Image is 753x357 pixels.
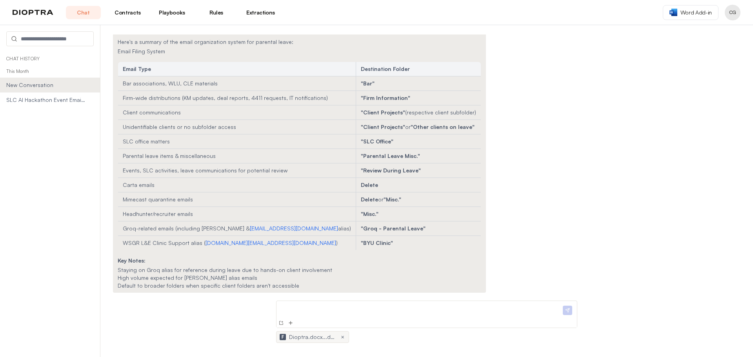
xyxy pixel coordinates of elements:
[118,207,356,221] td: Headhunter/recruiter emails
[384,196,401,203] strong: "Misc."
[118,274,257,281] span: High volume expected for [PERSON_NAME] alias emails
[669,9,677,16] img: word
[339,334,346,340] button: ×
[356,105,481,120] td: (respective client subfolder)
[361,152,420,159] strong: "Parental Leave Misc."
[13,10,53,15] img: logo
[361,196,378,203] strong: Delete
[356,192,481,207] td: or
[361,167,421,174] strong: "Review During Leave"
[6,81,85,89] span: New Conversation
[118,120,356,134] td: Unidentifiable clients or no subfolder access
[243,6,278,19] a: Extractions
[361,239,393,246] strong: "BYU Clinic"
[110,6,145,19] a: Contracts
[250,225,338,232] a: [EMAIL_ADDRESS][DOMAIN_NAME]
[118,47,481,55] h2: Email Filing System
[282,334,284,340] span: F
[361,225,426,232] strong: "Groq - Parental Leave"
[287,320,294,326] img: Add Files
[118,266,332,273] span: Staying on Groq alias for reference during leave due to hands-on client involvement
[663,5,718,20] a: Word Add-in
[118,38,481,46] p: Here's a summary of the email organization system for parental leave:
[356,120,481,134] td: or
[6,56,94,62] p: Chat History
[118,134,356,149] td: SLC office matters
[123,65,151,72] strong: Email Type
[118,105,356,120] td: Client communications
[118,192,356,207] td: Mimecast quarantine emails
[361,94,410,101] strong: "Firm Information"
[361,109,405,116] strong: "Client Projects"
[361,80,375,87] strong: "Bar"
[680,9,712,16] span: Word Add-in
[287,319,295,327] button: Add Files
[66,6,101,19] a: Chat
[278,320,284,326] img: New Conversation
[118,221,356,236] td: Groq-related emails (including [PERSON_NAME] & alias)
[411,123,475,130] strong: "Other clients on leave"
[118,91,356,105] td: Firm-wide distributions (KM updates, deal reports, 4411 requests, IT notifications)
[206,239,336,246] a: [DOMAIN_NAME][EMAIL_ADDRESS][DOMAIN_NAME]
[361,138,393,145] strong: "SLC Office"
[563,306,572,315] img: Send
[155,6,189,19] a: Playbooks
[361,181,378,188] strong: Delete
[118,282,299,289] span: Default to broader folders when specific client folders aren't accessible
[199,6,234,19] a: Rules
[118,76,356,91] td: Bar associations, WLU, CLE materials
[361,123,405,130] strong: "Client Projects"
[361,65,410,72] strong: Destination Folder
[118,257,146,264] strong: Key Notes:
[725,5,740,20] button: Profile menu
[118,149,356,163] td: Parental leave items & miscellaneous
[118,236,356,250] td: WSGR L&E Clinic Support alias ( )
[289,333,336,341] span: Dioptra.docx...docx
[277,319,285,327] button: New Conversation
[118,178,356,192] td: Carta emails
[361,210,378,217] strong: "Misc."
[118,163,356,178] td: Events, SLC activities, leave communications for potential review
[6,96,85,104] span: SLC AI Hackathon Event Email Draft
